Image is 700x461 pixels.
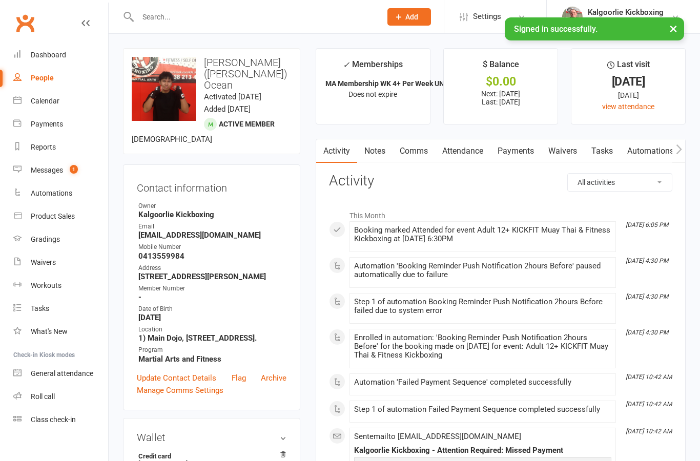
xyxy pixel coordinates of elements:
a: Payments [490,139,541,163]
div: Waivers [31,258,56,266]
a: Notes [357,139,393,163]
input: Search... [135,10,374,24]
div: Memberships [343,58,403,77]
div: Date of Birth [138,304,286,314]
i: ✓ [343,60,349,70]
div: Calendar [31,97,59,105]
a: Payments [13,113,108,136]
span: Sent email to [EMAIL_ADDRESS][DOMAIN_NAME] [354,432,521,441]
div: Address [138,263,286,273]
strong: Kalgoorlie Kickboxing [138,210,286,219]
h3: Wallet [137,432,286,443]
h3: Activity [329,173,672,189]
a: Calendar [13,90,108,113]
li: This Month [329,205,672,221]
a: Waivers [541,139,584,163]
div: $0.00 [453,76,548,87]
p: Next: [DATE] Last: [DATE] [453,90,548,106]
div: Step 1 of automation Failed Payment Sequence completed successfully [354,405,611,414]
div: Messages [31,166,63,174]
a: Dashboard [13,44,108,67]
a: Manage Comms Settings [137,384,223,396]
strong: - [138,292,286,302]
div: Kalgoorlie Kickboxing [588,8,664,17]
div: Roll call [31,392,55,401]
button: Add [387,8,431,26]
div: Kalgoorlie Kickboxing - Attention Required: Missed Payment [354,446,611,455]
i: [DATE] 10:42 AM [626,428,672,435]
a: Reports [13,136,108,159]
a: Activity [316,139,357,163]
div: Last visit [607,58,650,76]
div: Location [138,325,286,334]
div: Mobile Number [138,242,286,252]
a: Class kiosk mode [13,408,108,431]
div: Reports [31,143,56,151]
span: Add [405,13,418,21]
span: Active member [219,120,275,128]
a: Roll call [13,385,108,408]
a: view attendance [602,102,654,111]
span: [DEMOGRAPHIC_DATA] [132,135,212,144]
div: What's New [31,327,68,336]
a: Comms [393,139,435,163]
a: Product Sales [13,205,108,228]
div: $ Balance [483,58,519,76]
a: Clubworx [12,10,38,36]
a: Tasks [13,297,108,320]
div: People [31,74,54,82]
a: Flag [232,372,246,384]
i: [DATE] 4:30 PM [626,293,668,300]
strong: 1) Main Dojo, [STREET_ADDRESS]. [138,333,286,343]
a: Messages 1 [13,159,108,182]
i: [DATE] 10:42 AM [626,401,672,408]
i: [DATE] 4:30 PM [626,257,668,264]
div: Step 1 of automation Booking Reminder Push Notification 2hours Before failed due to system error [354,298,611,315]
div: Class check-in [31,415,76,424]
a: Automations [620,139,681,163]
span: Signed in successfully. [514,24,598,34]
div: Gradings [31,235,60,243]
img: thumb_image1664779456.png [562,7,583,27]
a: What's New [13,320,108,343]
a: Attendance [435,139,490,163]
div: Automations [31,189,72,197]
time: Activated [DATE] [204,92,261,101]
div: General attendance [31,369,93,378]
div: Booking marked Attended for event Adult 12+ KICKFIT Muay Thai & Fitness Kickboxing at [DATE] 6:30PM [354,226,611,243]
div: Product Sales [31,212,75,220]
strong: [EMAIL_ADDRESS][DOMAIN_NAME] [138,230,286,240]
div: Kalgoorlie Kickboxing [588,17,664,26]
i: [DATE] 4:30 PM [626,329,668,336]
div: Workouts [31,281,61,289]
div: Owner [138,201,286,211]
div: Member Number [138,284,286,294]
strong: Credit card [138,452,281,460]
a: Update Contact Details [137,372,216,384]
span: 1 [70,165,78,174]
time: Added [DATE] [204,104,251,114]
a: Gradings [13,228,108,251]
div: [DATE] [581,90,676,101]
span: Settings [473,5,501,28]
a: Waivers [13,251,108,274]
div: Automation 'Failed Payment Sequence' completed successfully [354,378,611,387]
a: Archive [261,372,286,384]
h3: [PERSON_NAME] ([PERSON_NAME]) Ocean [132,57,292,91]
img: image1748949611.png [132,57,196,121]
div: Dashboard [31,51,66,59]
a: Tasks [584,139,620,163]
a: Workouts [13,274,108,297]
div: Enrolled in automation: 'Booking Reminder Push Notification 2hours Before' for the booking made o... [354,333,611,360]
div: Program [138,345,286,355]
i: [DATE] 10:42 AM [626,373,672,381]
div: Automation 'Booking Reminder Push Notification 2hours Before' paused automatically due to failure [354,262,611,279]
a: General attendance kiosk mode [13,362,108,385]
div: Email [138,222,286,232]
strong: 0413559984 [138,252,286,261]
strong: Martial Arts and Fitness [138,354,286,364]
a: People [13,67,108,90]
h3: Contact information [137,178,286,194]
strong: [STREET_ADDRESS][PERSON_NAME] [138,272,286,281]
span: Does not expire [348,90,397,98]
